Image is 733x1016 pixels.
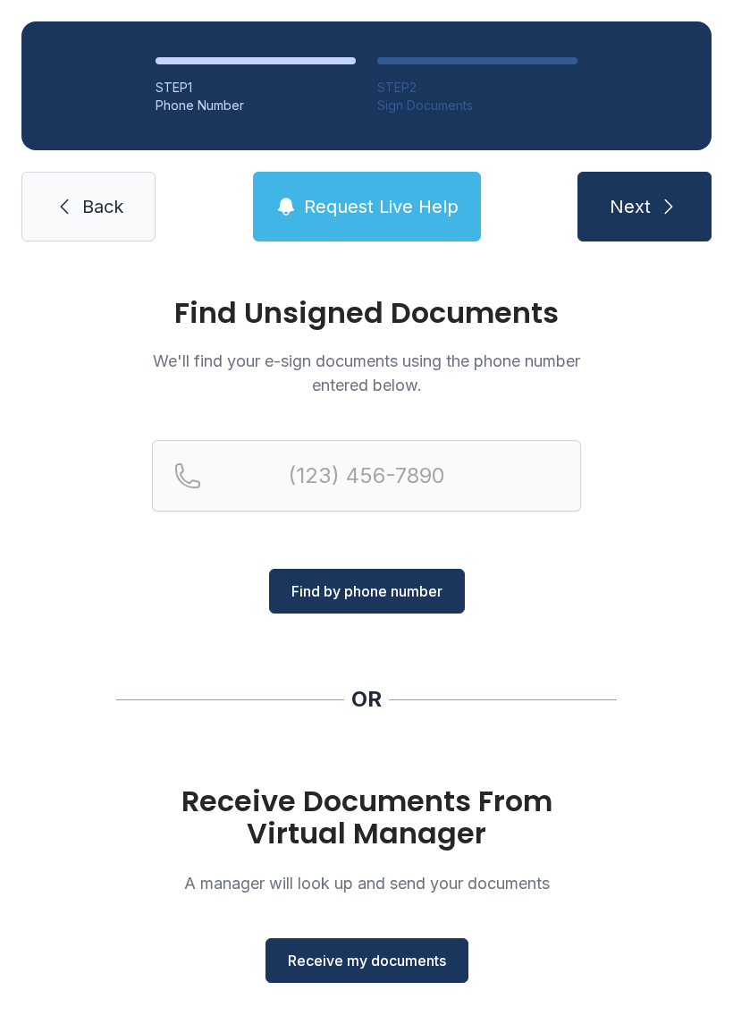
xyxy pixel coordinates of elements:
[304,194,459,219] span: Request Live Help
[377,97,577,114] div: Sign Documents
[152,299,581,327] h1: Find Unsigned Documents
[152,440,581,512] input: Reservation phone number
[152,349,581,397] p: We'll find your e-sign documents using the phone number entered below.
[156,97,356,114] div: Phone Number
[291,580,442,602] span: Find by phone number
[351,685,382,714] div: OR
[610,194,651,219] span: Next
[288,950,446,971] span: Receive my documents
[152,785,581,850] h1: Receive Documents From Virtual Manager
[156,79,356,97] div: STEP 1
[377,79,577,97] div: STEP 2
[152,871,581,895] p: A manager will look up and send your documents
[82,194,123,219] span: Back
